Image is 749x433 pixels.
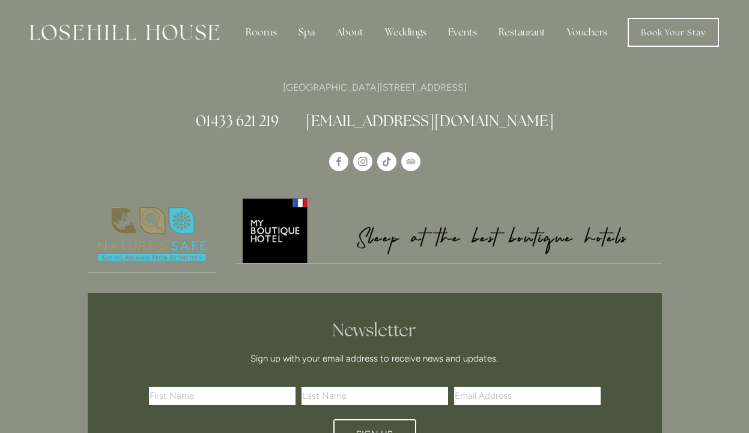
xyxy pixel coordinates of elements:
a: [EMAIL_ADDRESS][DOMAIN_NAME] [306,111,554,130]
p: Sign up with your email address to receive news and updates. [153,351,596,366]
img: Losehill House [30,25,219,40]
a: TikTok [377,152,396,171]
input: Last Name [302,387,448,405]
input: First Name [149,387,296,405]
div: Rooms [236,20,287,44]
div: Events [438,20,487,44]
a: Instagram [353,152,372,171]
a: TripAdvisor [401,152,420,171]
div: Weddings [375,20,436,44]
a: Losehill House Hotel & Spa [329,152,348,171]
a: 01433 621 219 [196,111,279,130]
a: Vouchers [557,20,617,44]
div: About [327,20,373,44]
h2: Newsletter [153,319,596,341]
div: Restaurant [489,20,555,44]
p: [GEOGRAPHIC_DATA][STREET_ADDRESS] [88,79,662,95]
input: Email Address [454,387,601,405]
img: My Boutique Hotel - Logo [236,196,662,263]
a: Nature's Safe - Logo [88,196,216,273]
a: My Boutique Hotel - Logo [236,196,662,264]
div: Spa [289,20,324,44]
a: Book Your Stay [628,18,719,47]
img: Nature's Safe - Logo [88,196,216,272]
